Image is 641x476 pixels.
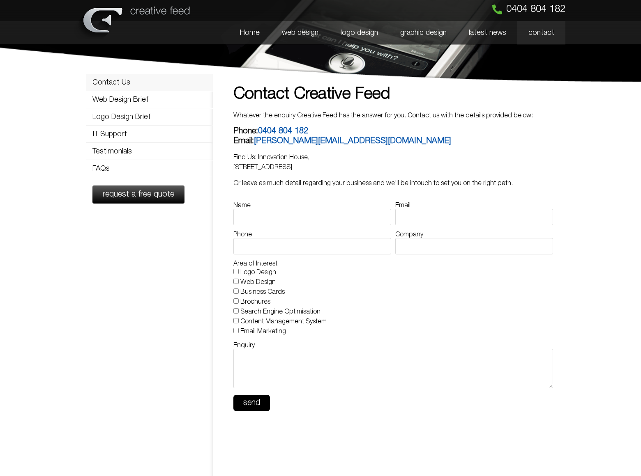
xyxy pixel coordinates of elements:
a: 0404 804 182 [492,5,565,14]
label: Name [233,202,251,209]
span: 0404 804 182 [506,5,565,14]
label: Email Marketing [240,329,286,334]
nav: Menu [197,21,565,45]
p: Or leave as much detail regarding your business and we’ll be intouch to set you on the right path. [233,178,553,188]
a: logo design [330,21,389,45]
a: Logo Design Brief [86,109,213,125]
a: 0404 804 182 [258,128,308,135]
label: Email [395,202,410,209]
a: IT Support [86,126,213,142]
a: Testimonials [86,143,213,160]
label: Search Engine Optimisation [240,309,320,315]
label: Area of Interest [233,261,277,267]
a: Web Design Brief [86,92,213,108]
a: request a free quote [92,185,184,204]
p: Find Us: Innovation House, [STREET_ADDRESS] [233,153,553,172]
a: Contact Us [86,74,213,91]
a: [PERSON_NAME][EMAIL_ADDRESS][DOMAIN_NAME] [254,137,451,145]
label: Content Management System [240,319,327,325]
a: web design [271,21,330,45]
label: Phone [233,231,252,238]
label: Company [395,231,423,238]
a: FAQs [86,160,213,177]
a: contact [517,21,565,45]
a: graphic design [389,21,458,45]
span: request a free quote [103,190,174,199]
nav: Menu [86,74,213,177]
label: Enquiry [233,342,255,349]
label: Web Design [240,279,276,285]
span: send [243,399,260,407]
label: Logo Design [240,270,276,275]
h1: Contact Creative Feed [233,86,553,103]
label: Brochures [240,299,270,305]
a: latest news [458,21,517,45]
a: Home [229,21,271,45]
form: Contact Form [233,202,553,417]
label: Business Cards [240,289,285,295]
p: Whatever the enquiry Creative Feed has the answer for you. Contact us with the details provided b... [233,111,553,121]
b: Phone: Email: [233,128,451,145]
button: send [233,395,270,411]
